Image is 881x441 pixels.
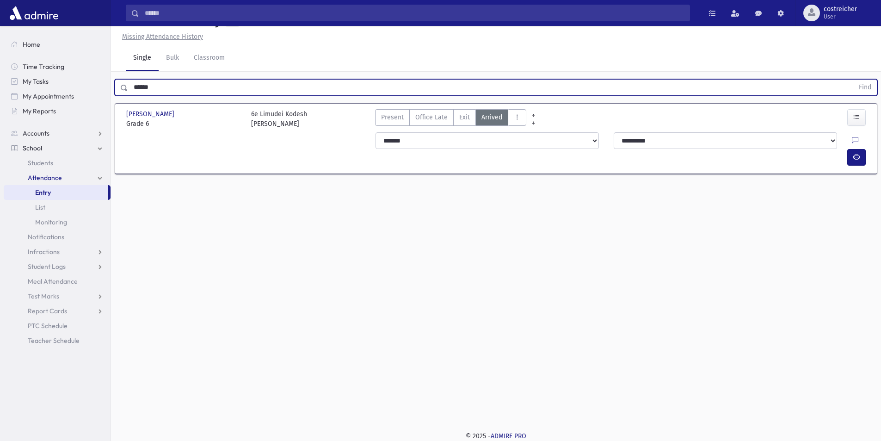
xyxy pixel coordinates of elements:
span: Notifications [28,233,64,241]
a: Meal Attendance [4,274,111,289]
a: School [4,141,111,155]
span: List [35,203,45,211]
a: Home [4,37,111,52]
span: Meal Attendance [28,277,78,286]
a: Teacher Schedule [4,333,111,348]
span: Infractions [28,248,60,256]
span: My Appointments [23,92,74,100]
a: Accounts [4,126,111,141]
span: [PERSON_NAME] [126,109,176,119]
span: PTC Schedule [28,322,68,330]
span: Accounts [23,129,49,137]
span: User [824,13,857,20]
a: Entry [4,185,108,200]
span: Time Tracking [23,62,64,71]
span: Home [23,40,40,49]
span: Arrived [481,112,502,122]
span: Report Cards [28,307,67,315]
a: Monitoring [4,215,111,230]
a: My Tasks [4,74,111,89]
div: 6e Limudei Kodesh [PERSON_NAME] [251,109,307,129]
span: costreicher [824,6,857,13]
a: Single [126,45,159,71]
a: Test Marks [4,289,111,304]
a: Time Tracking [4,59,111,74]
button: Find [853,80,877,95]
span: Student Logs [28,262,66,271]
div: © 2025 - [126,431,866,441]
a: Attendance [4,170,111,185]
a: Students [4,155,111,170]
div: AttTypes [375,109,526,129]
span: Test Marks [28,292,59,300]
input: Search [139,5,690,21]
span: Grade 6 [126,119,242,129]
a: Classroom [186,45,232,71]
a: Missing Attendance History [118,33,203,41]
u: Missing Attendance History [122,33,203,41]
span: Exit [459,112,470,122]
span: Present [381,112,404,122]
a: Notifications [4,230,111,244]
a: PTC Schedule [4,318,111,333]
span: Monitoring [35,218,67,226]
span: Students [28,159,53,167]
a: Bulk [159,45,186,71]
span: Entry [35,188,51,197]
a: List [4,200,111,215]
span: Attendance [28,174,62,182]
a: My Appointments [4,89,111,104]
span: Office Late [415,112,448,122]
span: My Reports [23,107,56,115]
a: Infractions [4,244,111,259]
span: Teacher Schedule [28,336,80,345]
img: AdmirePro [7,4,61,22]
a: Student Logs [4,259,111,274]
a: Report Cards [4,304,111,318]
span: My Tasks [23,77,49,86]
span: School [23,144,42,152]
a: My Reports [4,104,111,118]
